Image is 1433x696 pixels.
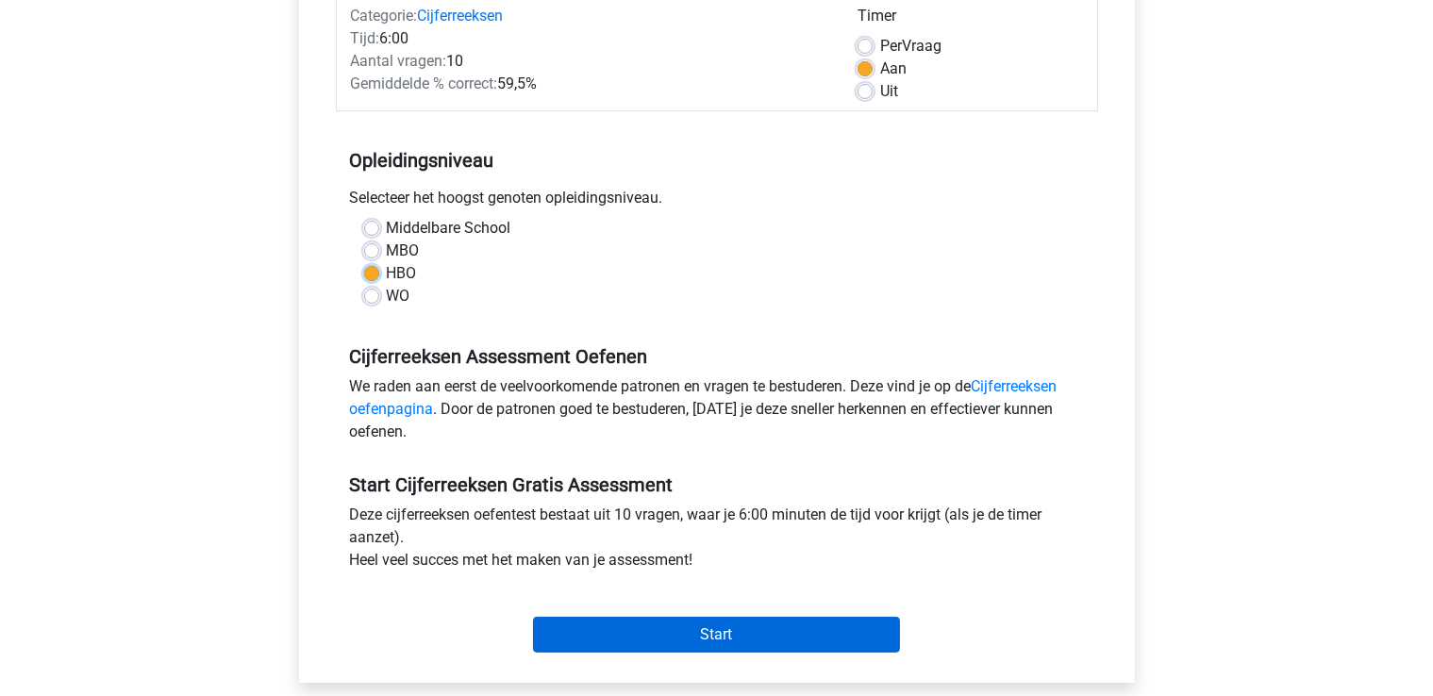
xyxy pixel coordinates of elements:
[858,5,1083,35] div: Timer
[533,617,900,653] input: Start
[880,37,902,55] span: Per
[387,262,417,285] label: HBO
[350,473,1084,496] h5: Start Cijferreeksen Gratis Assessment
[336,187,1098,217] div: Selecteer het hoogst genoten opleidingsniveau.
[351,7,418,25] span: Categorie:
[350,141,1084,179] h5: Opleidingsniveau
[337,73,843,95] div: 59,5%
[351,52,447,70] span: Aantal vragen:
[387,217,511,240] label: Middelbare School
[351,29,380,47] span: Tijd:
[350,345,1084,368] h5: Cijferreeksen Assessment Oefenen
[880,35,941,58] label: Vraag
[880,58,907,80] label: Aan
[336,375,1098,451] div: We raden aan eerst de veelvoorkomende patronen en vragen te bestuderen. Deze vind je op de . Door...
[337,27,843,50] div: 6:00
[418,7,504,25] a: Cijferreeksen
[387,285,410,307] label: WO
[387,240,420,262] label: MBO
[337,50,843,73] div: 10
[880,80,898,103] label: Uit
[336,504,1098,579] div: Deze cijferreeksen oefentest bestaat uit 10 vragen, waar je 6:00 minuten de tijd voor krijgt (als...
[351,75,498,92] span: Gemiddelde % correct:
